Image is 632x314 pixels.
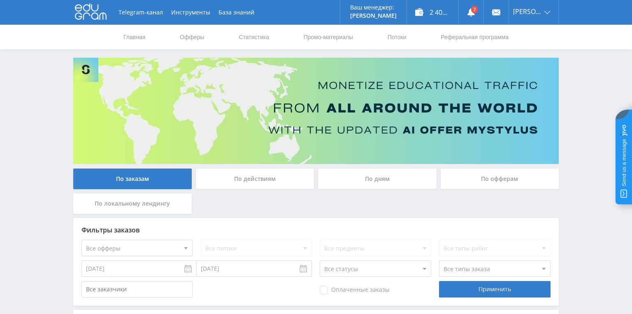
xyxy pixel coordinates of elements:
[350,4,397,11] p: Ваш менеджер:
[73,58,559,164] img: Banner
[320,286,390,294] span: Оплаченные заказы
[441,169,559,189] div: По офферам
[73,193,192,214] div: По локальному лендингу
[439,281,550,298] div: Применить
[387,25,407,49] a: Потоки
[238,25,270,49] a: Статистика
[196,169,314,189] div: По действиям
[513,8,542,15] span: [PERSON_NAME]
[350,12,397,19] p: [PERSON_NAME]
[81,226,551,234] div: Фильтры заказов
[303,25,354,49] a: Промо-материалы
[81,281,193,298] input: Все заказчики
[179,25,205,49] a: Офферы
[318,169,437,189] div: По дням
[73,169,192,189] div: По заказам
[440,25,509,49] a: Реферальная программа
[123,25,146,49] a: Главная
